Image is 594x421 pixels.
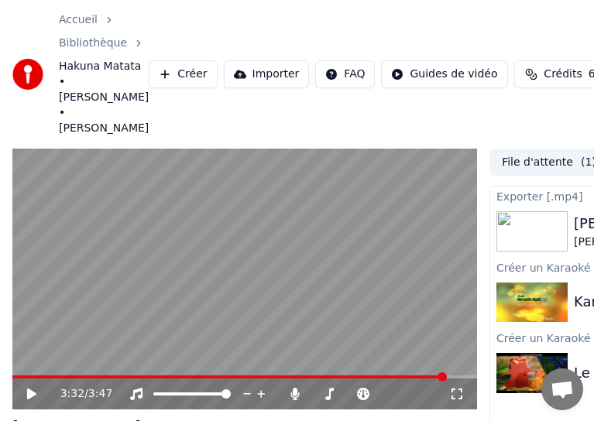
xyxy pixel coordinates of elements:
button: Créer [149,60,217,88]
button: FAQ [315,60,375,88]
span: Crédits [544,67,582,82]
a: Ouvrir le chat [541,368,583,410]
button: Guides de vidéo [381,60,507,88]
img: youka [12,59,43,90]
span: 3:47 [88,386,112,402]
span: 3:32 [60,386,84,402]
a: Bibliothèque [59,36,127,51]
a: Accueil [59,12,98,28]
button: Importer [224,60,310,88]
div: / [60,386,98,402]
nav: breadcrumb [59,12,149,136]
span: Hakuna Matata • [PERSON_NAME] • [PERSON_NAME] [59,59,149,136]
